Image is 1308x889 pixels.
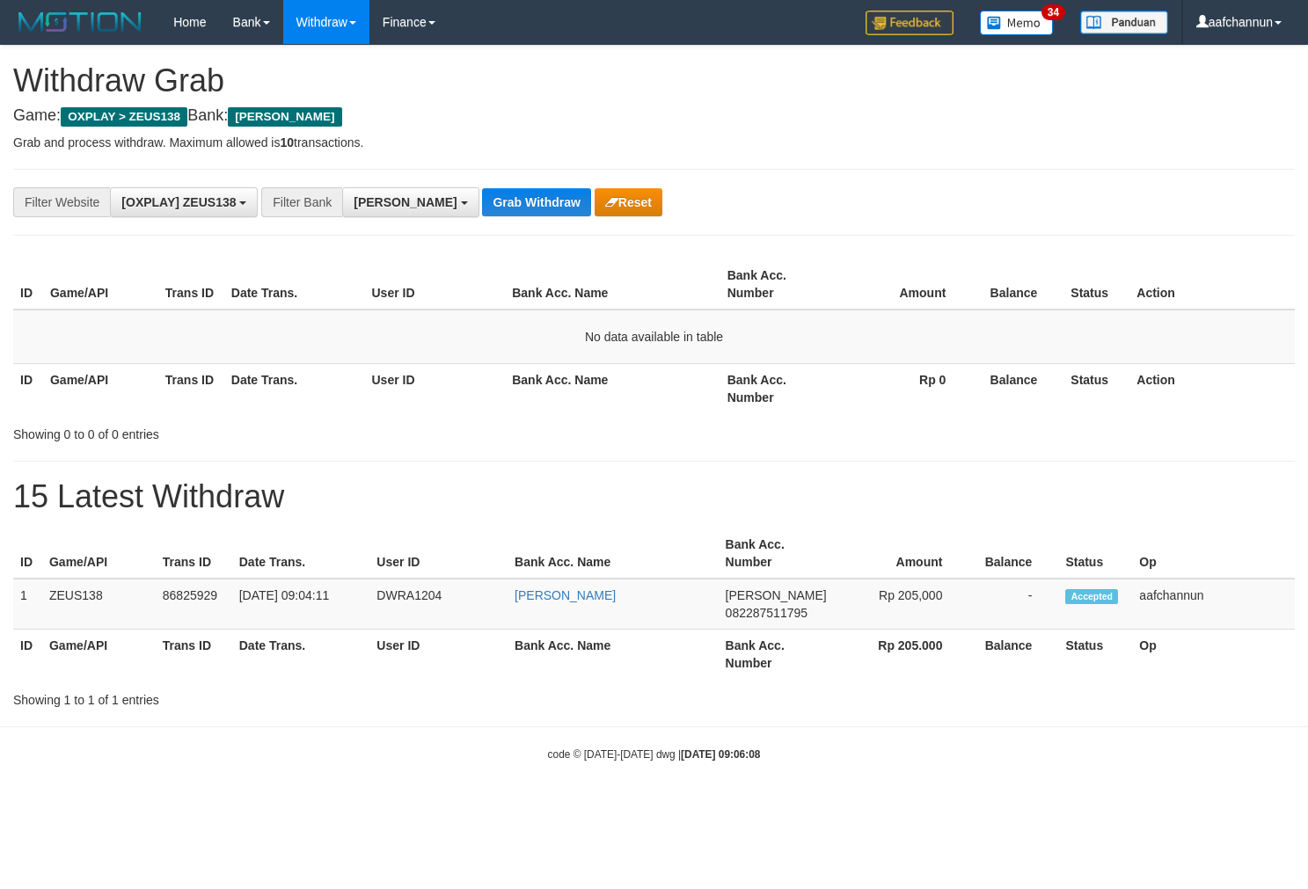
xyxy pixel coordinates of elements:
[232,528,370,579] th: Date Trans.
[1058,528,1132,579] th: Status
[515,588,616,602] a: [PERSON_NAME]
[508,528,719,579] th: Bank Acc. Name
[261,187,342,217] div: Filter Bank
[228,107,341,127] span: [PERSON_NAME]
[13,419,532,443] div: Showing 0 to 0 of 0 entries
[1063,363,1129,413] th: Status
[232,579,370,630] td: [DATE] 09:04:11
[156,579,232,630] td: 86825929
[365,259,506,310] th: User ID
[13,479,1295,514] h1: 15 Latest Withdraw
[224,363,365,413] th: Date Trans.
[681,748,760,761] strong: [DATE] 09:06:08
[232,630,370,680] th: Date Trans.
[508,630,719,680] th: Bank Acc. Name
[1132,528,1295,579] th: Op
[280,135,294,149] strong: 10
[972,259,1063,310] th: Balance
[42,528,156,579] th: Game/API
[13,63,1295,98] h1: Withdraw Grab
[968,579,1058,630] td: -
[369,630,508,680] th: User ID
[13,528,42,579] th: ID
[13,187,110,217] div: Filter Website
[1065,589,1118,604] span: Accepted
[968,528,1058,579] th: Balance
[369,528,508,579] th: User ID
[365,363,506,413] th: User ID
[720,259,836,310] th: Bank Acc. Number
[13,630,42,680] th: ID
[834,579,969,630] td: Rp 205,000
[342,187,479,217] button: [PERSON_NAME]
[110,187,258,217] button: [OXPLAY] ZEUS138
[836,363,973,413] th: Rp 0
[1132,579,1295,630] td: aafchannun
[13,9,147,35] img: MOTION_logo.png
[13,684,532,709] div: Showing 1 to 1 of 1 entries
[1132,630,1295,680] th: Op
[836,259,973,310] th: Amount
[720,363,836,413] th: Bank Acc. Number
[505,363,720,413] th: Bank Acc. Name
[13,134,1295,151] p: Grab and process withdraw. Maximum allowed is transactions.
[13,363,43,413] th: ID
[719,528,834,579] th: Bank Acc. Number
[43,363,158,413] th: Game/API
[156,528,232,579] th: Trans ID
[1129,363,1295,413] th: Action
[972,363,1063,413] th: Balance
[968,630,1058,680] th: Balance
[42,630,156,680] th: Game/API
[61,107,187,127] span: OXPLAY > ZEUS138
[43,259,158,310] th: Game/API
[13,259,43,310] th: ID
[719,630,834,680] th: Bank Acc. Number
[369,579,508,630] td: DWRA1204
[224,259,365,310] th: Date Trans.
[866,11,954,35] img: Feedback.jpg
[354,195,457,209] span: [PERSON_NAME]
[726,606,807,620] span: Copy 082287511795 to clipboard
[1063,259,1129,310] th: Status
[1041,4,1065,20] span: 34
[13,107,1295,125] h4: Game: Bank:
[482,188,590,216] button: Grab Withdraw
[980,11,1054,35] img: Button%20Memo.svg
[1080,11,1168,34] img: panduan.png
[1129,259,1295,310] th: Action
[158,363,224,413] th: Trans ID
[13,310,1295,364] td: No data available in table
[1058,630,1132,680] th: Status
[121,195,236,209] span: [OXPLAY] ZEUS138
[834,630,969,680] th: Rp 205.000
[548,748,761,761] small: code © [DATE]-[DATE] dwg |
[834,528,969,579] th: Amount
[726,588,827,602] span: [PERSON_NAME]
[505,259,720,310] th: Bank Acc. Name
[156,630,232,680] th: Trans ID
[158,259,224,310] th: Trans ID
[13,579,42,630] td: 1
[595,188,662,216] button: Reset
[42,579,156,630] td: ZEUS138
